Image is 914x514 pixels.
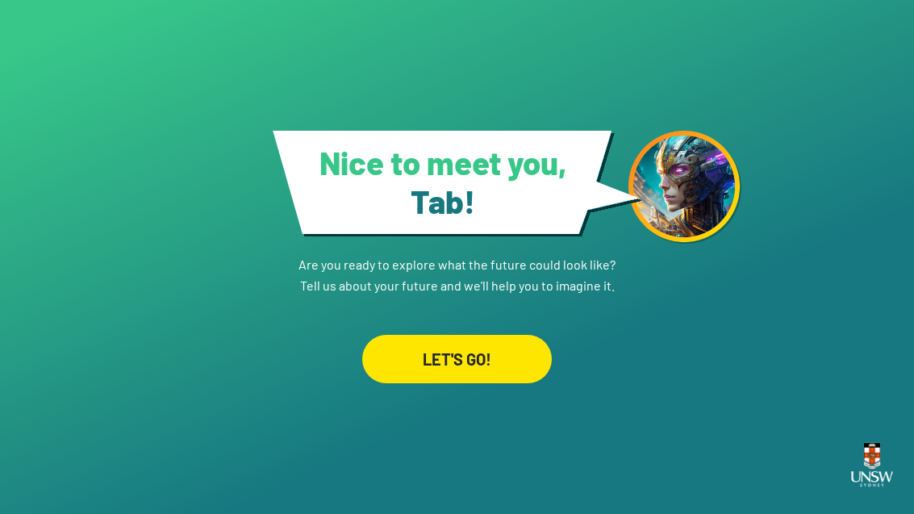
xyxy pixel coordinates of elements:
[411,182,475,220] span: Tab !
[845,433,899,496] img: UNSW
[294,143,592,220] h1: Nice to meet you,
[362,335,552,383] div: LET'S GO!
[362,296,552,383] a: LET'S GO!
[298,236,616,296] p: Are you ready to explore what the future could look like? Tell us about your future and we'll hel...
[628,131,741,244] img: android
